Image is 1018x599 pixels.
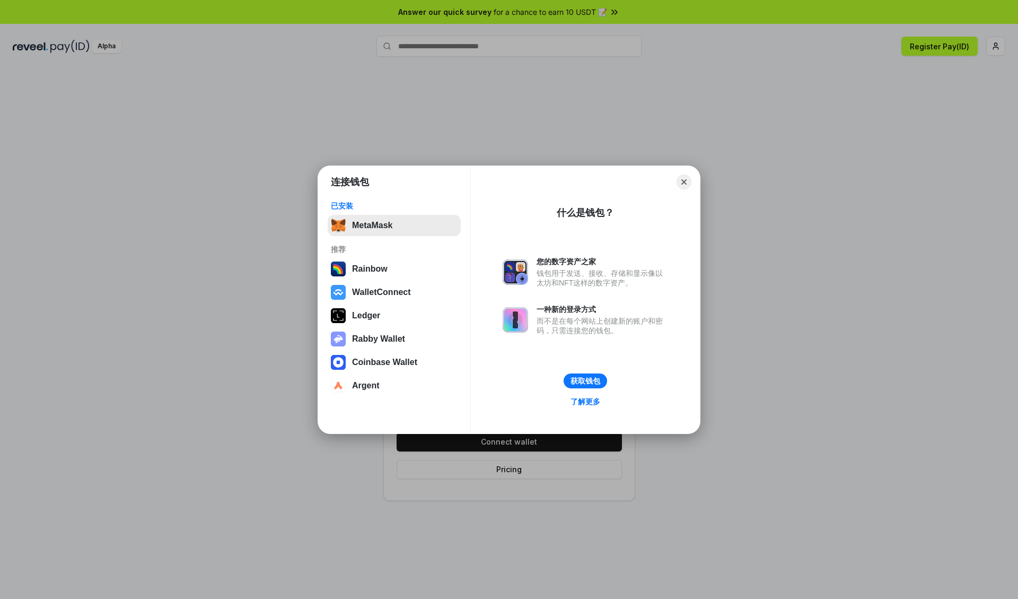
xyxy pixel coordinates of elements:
[564,395,607,409] a: 了解更多
[537,316,668,335] div: 而不是在每个网站上创建新的账户和密码，只需连接您的钱包。
[352,334,405,344] div: Rabby Wallet
[331,176,369,188] h1: 连接钱包
[331,308,346,323] img: svg+xml,%3Csvg%20xmlns%3D%22http%3A%2F%2Fwww.w3.org%2F2000%2Fsvg%22%20width%3D%2228%22%20height%3...
[352,381,380,390] div: Argent
[352,358,417,367] div: Coinbase Wallet
[331,245,458,254] div: 推荐
[537,268,668,288] div: 钱包用于发送、接收、存储和显示像以太坊和NFT这样的数字资产。
[564,374,607,388] button: 获取钱包
[328,375,461,396] button: Argent
[677,175,691,189] button: Close
[331,201,458,211] div: 已安装
[331,332,346,346] img: svg+xml,%3Csvg%20xmlns%3D%22http%3A%2F%2Fwww.w3.org%2F2000%2Fsvg%22%20fill%3D%22none%22%20viewBox...
[557,206,614,219] div: 什么是钱包？
[331,218,346,233] img: svg+xml,%3Csvg%20fill%3D%22none%22%20height%3D%2233%22%20viewBox%3D%220%200%2035%2033%22%20width%...
[352,311,380,320] div: Ledger
[503,307,528,333] img: svg+xml,%3Csvg%20xmlns%3D%22http%3A%2F%2Fwww.w3.org%2F2000%2Fsvg%22%20fill%3D%22none%22%20viewBox...
[571,376,600,386] div: 获取钱包
[537,257,668,266] div: 您的数字资产之家
[328,282,461,303] button: WalletConnect
[328,352,461,373] button: Coinbase Wallet
[328,328,461,350] button: Rabby Wallet
[352,288,411,297] div: WalletConnect
[328,215,461,236] button: MetaMask
[331,262,346,276] img: svg+xml,%3Csvg%20width%3D%22120%22%20height%3D%22120%22%20viewBox%3D%220%200%20120%20120%22%20fil...
[352,221,392,230] div: MetaMask
[331,285,346,300] img: svg+xml,%3Csvg%20width%3D%2228%22%20height%3D%2228%22%20viewBox%3D%220%200%2028%2028%22%20fill%3D...
[331,378,346,393] img: svg+xml,%3Csvg%20width%3D%2228%22%20height%3D%2228%22%20viewBox%3D%220%200%2028%2028%22%20fill%3D...
[571,397,600,406] div: 了解更多
[331,355,346,370] img: svg+xml,%3Csvg%20width%3D%2228%22%20height%3D%2228%22%20viewBox%3D%220%200%2028%2028%22%20fill%3D...
[352,264,388,274] div: Rainbow
[503,259,528,285] img: svg+xml,%3Csvg%20xmlns%3D%22http%3A%2F%2Fwww.w3.org%2F2000%2Fsvg%22%20fill%3D%22none%22%20viewBox...
[537,305,668,314] div: 一种新的登录方式
[328,258,461,280] button: Rainbow
[328,305,461,326] button: Ledger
